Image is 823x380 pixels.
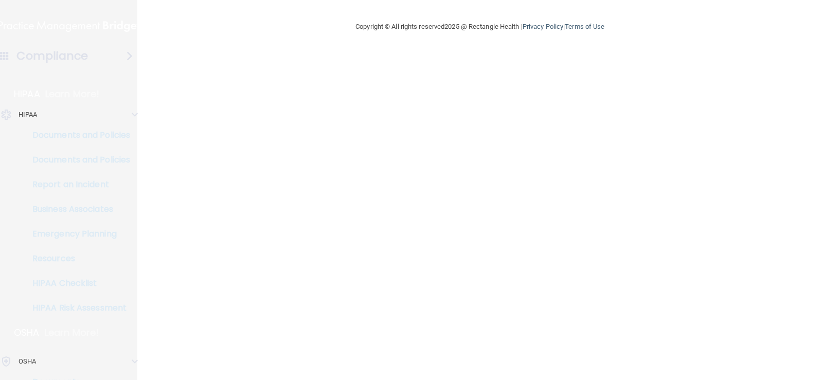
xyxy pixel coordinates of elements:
p: OSHA [14,327,40,339]
div: Copyright © All rights reserved 2025 @ Rectangle Health | | [292,10,668,43]
p: HIPAA [14,88,40,100]
p: Documents and Policies [7,155,147,165]
p: Learn More! [45,88,100,100]
p: HIPAA [19,108,38,121]
p: HIPAA Checklist [7,278,147,288]
a: Terms of Use [565,23,604,30]
p: Learn More! [45,327,99,339]
p: HIPAA Risk Assessment [7,303,147,313]
h4: Compliance [16,49,88,63]
p: Emergency Planning [7,229,147,239]
a: Privacy Policy [523,23,563,30]
p: Report an Incident [7,179,147,190]
p: Documents and Policies [7,130,147,140]
p: Business Associates [7,204,147,214]
p: Resources [7,254,147,264]
p: OSHA [19,355,36,368]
